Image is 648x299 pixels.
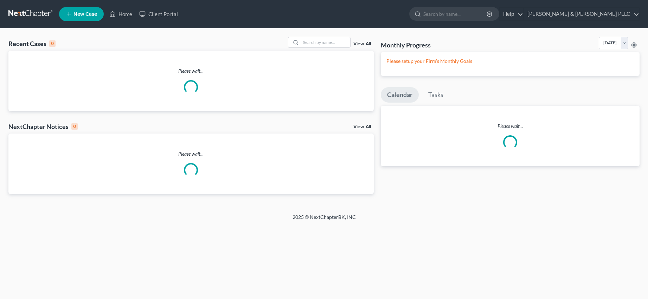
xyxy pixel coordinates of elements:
[381,41,431,49] h3: Monthly Progress
[381,87,419,103] a: Calendar
[386,58,634,65] p: Please setup your Firm's Monthly Goals
[301,37,350,47] input: Search by name...
[49,40,56,47] div: 0
[381,123,640,130] p: Please wait...
[73,12,97,17] span: New Case
[124,214,525,226] div: 2025 © NextChapterBK, INC
[8,150,374,157] p: Please wait...
[71,123,78,130] div: 0
[8,39,56,48] div: Recent Cases
[8,122,78,131] div: NextChapter Notices
[8,67,374,74] p: Please wait...
[500,8,523,20] a: Help
[524,8,639,20] a: [PERSON_NAME] & [PERSON_NAME] PLLC
[422,87,450,103] a: Tasks
[353,41,371,46] a: View All
[136,8,181,20] a: Client Portal
[106,8,136,20] a: Home
[423,7,488,20] input: Search by name...
[353,124,371,129] a: View All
